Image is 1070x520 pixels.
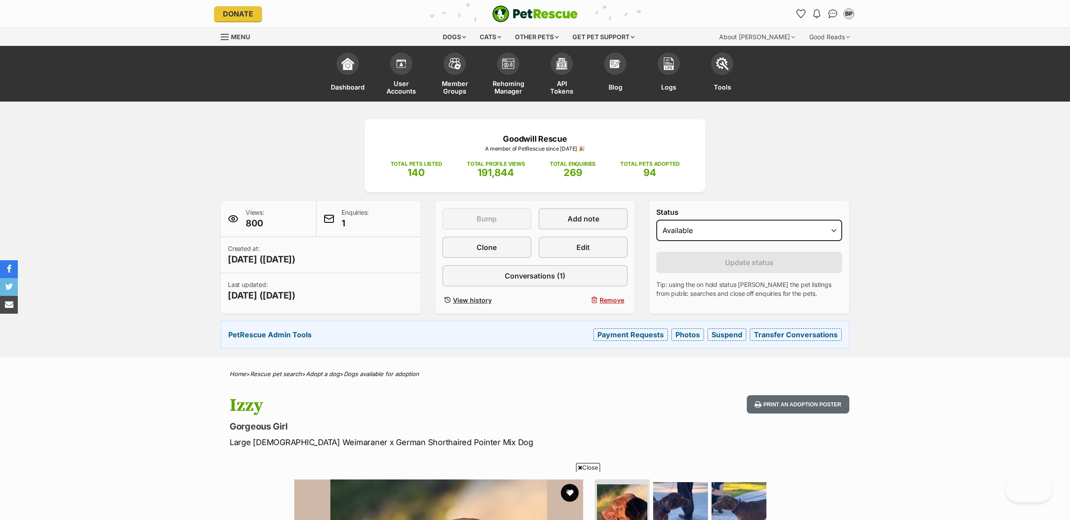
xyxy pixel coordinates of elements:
div: Cats [473,28,507,46]
span: Member Groups [439,79,470,95]
span: 800 [246,217,264,229]
div: BP [844,9,853,18]
span: Clone [477,242,497,253]
a: Suspend [708,328,746,341]
span: Blog [609,79,622,95]
img: tools-icon-677f8b7d46040df57c17cb185196fc8e01b2b03676c49af7ba82c462532e62ee.svg [716,57,728,70]
div: > > > [207,371,863,377]
a: Clone [442,237,531,258]
a: Conversations [826,7,840,21]
span: Remove [600,295,624,305]
iframe: Advertisement [373,475,697,516]
div: Other pets [509,28,565,46]
p: TOTAL PROFILE VIEWS [467,160,525,168]
span: Logs [661,79,676,95]
button: Update status [656,252,842,273]
span: Close [576,463,600,472]
span: Update status [725,257,774,268]
p: A member of PetRescue since [DATE] 🎉 [378,145,692,153]
a: Rehoming Manager [481,48,535,102]
ul: Account quick links [794,7,856,21]
button: Notifications [810,7,824,21]
span: 94 [643,167,656,178]
a: Rescue pet search [250,370,302,377]
span: Add note [568,213,599,224]
img: logs-icon-5bf4c29380941ae54b88474b1138927238aebebbc450bc62c8517511492d5a22.svg [663,57,675,70]
a: Donate [214,6,262,21]
p: Goodwill Rescue [378,133,692,145]
a: Logs [642,48,695,102]
img: dashboard-icon-eb2f2d2d3e046f16d808141f083e7271f6b2e854fb5c12c21221c1fb7104beca.svg [342,57,354,70]
a: Conversations (1) [442,265,628,287]
span: User Accounts [386,79,417,95]
a: User Accounts [374,48,428,102]
a: Payment Requests [593,328,668,341]
span: Menu [231,33,250,41]
span: API Tokens [546,79,577,95]
a: Favourites [794,7,808,21]
a: API Tokens [535,48,588,102]
span: [DATE] ([DATE]) [228,253,296,266]
div: Dogs [436,28,472,46]
button: Remove [539,294,628,307]
div: Get pet support [566,28,641,46]
div: Good Reads [803,28,856,46]
a: Blog [588,48,642,102]
span: 140 [407,167,425,178]
img: members-icon-d6bcda0bfb97e5ba05b48644448dc2971f67d37433e5abca221da40c41542bd5.svg [395,57,407,70]
img: chat-41dd97257d64d25036548639549fe6c8038ab92f7586957e7f3b1b290dea8141.svg [828,9,838,18]
a: Edit [539,237,628,258]
p: Enquiries: [342,208,369,229]
span: 191,844 [477,167,514,178]
a: Add note [539,208,628,229]
p: Last updated: [228,280,296,302]
img: logo-e224e6f780fb5917bec1dbf3a21bbac754714ae5b6737aabdf751b685950b380.svg [492,5,578,22]
iframe: Help Scout Beacon - Open [1005,475,1052,502]
a: Dogs available for adoption [344,370,419,377]
span: Tools [714,79,731,95]
span: 1 [342,217,369,229]
a: Home [230,370,246,377]
span: Conversations (1) [505,270,565,281]
button: My account [842,7,856,21]
p: Tip: using the on hold status [PERSON_NAME] the pet listings from public searches and close off e... [656,280,842,298]
button: Print an adoption poster [747,395,849,414]
a: Photos [671,328,704,341]
a: Adopt a dog [306,370,340,377]
span: View history [453,295,492,305]
span: Dashboard [331,79,365,95]
img: team-members-icon-5396bd8760b3fe7c0b43da4ab00e1e3bb1a5d9ba89233759b79545d2d3fc5d0d.svg [449,58,461,70]
p: Views: [246,208,264,229]
span: 269 [564,167,582,178]
p: Created at: [228,244,296,266]
img: blogs-icon-e71fceff818bbaa76155c998696f2ea9b8fc06abc828b24f45ee82a475c2fd99.svg [609,57,621,70]
span: Edit [576,242,590,253]
a: PetRescue [492,5,578,22]
a: Menu [221,28,256,44]
p: Gorgeous Girl [230,420,607,433]
img: api-icon-849e3a9e6f871e3acf1f60245d25b4cd0aad652aa5f5372336901a6a67317bd8.svg [556,57,568,70]
img: group-profile-icon-3fa3cf56718a62981997c0bc7e787c4b2cf8bcc04b72c1350f741eb67cf2f40e.svg [502,58,514,69]
p: TOTAL PETS LISTED [391,160,442,168]
label: Status [656,208,842,216]
span: [DATE] ([DATE]) [228,289,296,302]
p: Large [DEMOGRAPHIC_DATA] Weimaraner x German Shorthaired Pointer Mix Dog [230,436,607,448]
img: notifications-46538b983faf8c2785f20acdc204bb7945ddae34d4c08c2a6579f10ce5e182be.svg [813,9,820,18]
span: Bump [477,213,497,224]
button: Bump [442,208,531,229]
a: Member Groups [428,48,481,102]
a: View history [442,294,531,307]
p: TOTAL ENQUIRIES [550,160,596,168]
h1: Izzy [230,395,607,416]
a: Dashboard [321,48,374,102]
a: Tools [695,48,749,102]
a: Transfer Conversations [750,328,842,341]
p: TOTAL PETS ADOPTED [620,160,679,168]
div: About [PERSON_NAME] [713,28,801,46]
strong: PetRescue Admin Tools [228,331,312,339]
span: Rehoming Manager [493,79,524,95]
